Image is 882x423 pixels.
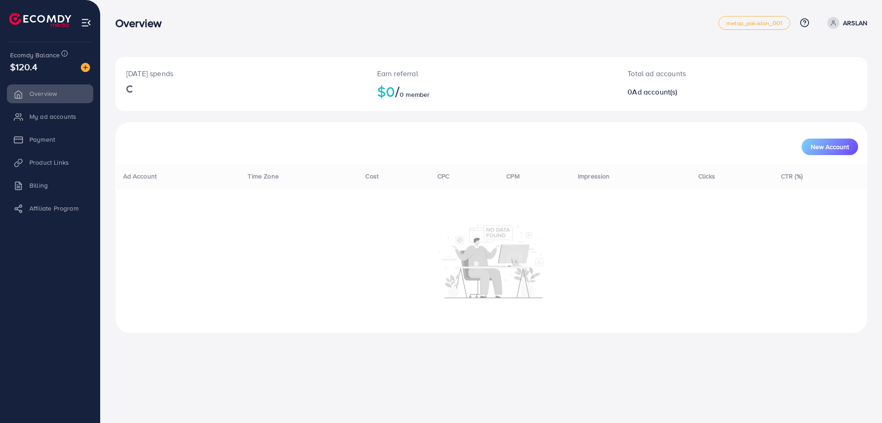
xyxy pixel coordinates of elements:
span: Ad account(s) [632,87,677,97]
span: 0 member [400,90,430,99]
p: Total ad accounts [628,68,793,79]
span: metap_pakistan_001 [726,20,782,26]
img: logo [9,13,71,27]
p: Earn referral [377,68,606,79]
h2: $0 [377,83,606,100]
a: metap_pakistan_001 [718,16,790,30]
p: [DATE] spends [126,68,355,79]
img: menu [81,17,91,28]
h2: 0 [628,88,793,96]
button: New Account [802,139,858,155]
a: ARSLAN [824,17,867,29]
span: / [395,81,400,102]
p: ARSLAN [843,17,867,28]
h3: Overview [115,17,169,30]
span: New Account [811,144,849,150]
img: image [81,63,90,72]
span: Ecomdy Balance [10,50,60,60]
span: $120.4 [10,60,37,73]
